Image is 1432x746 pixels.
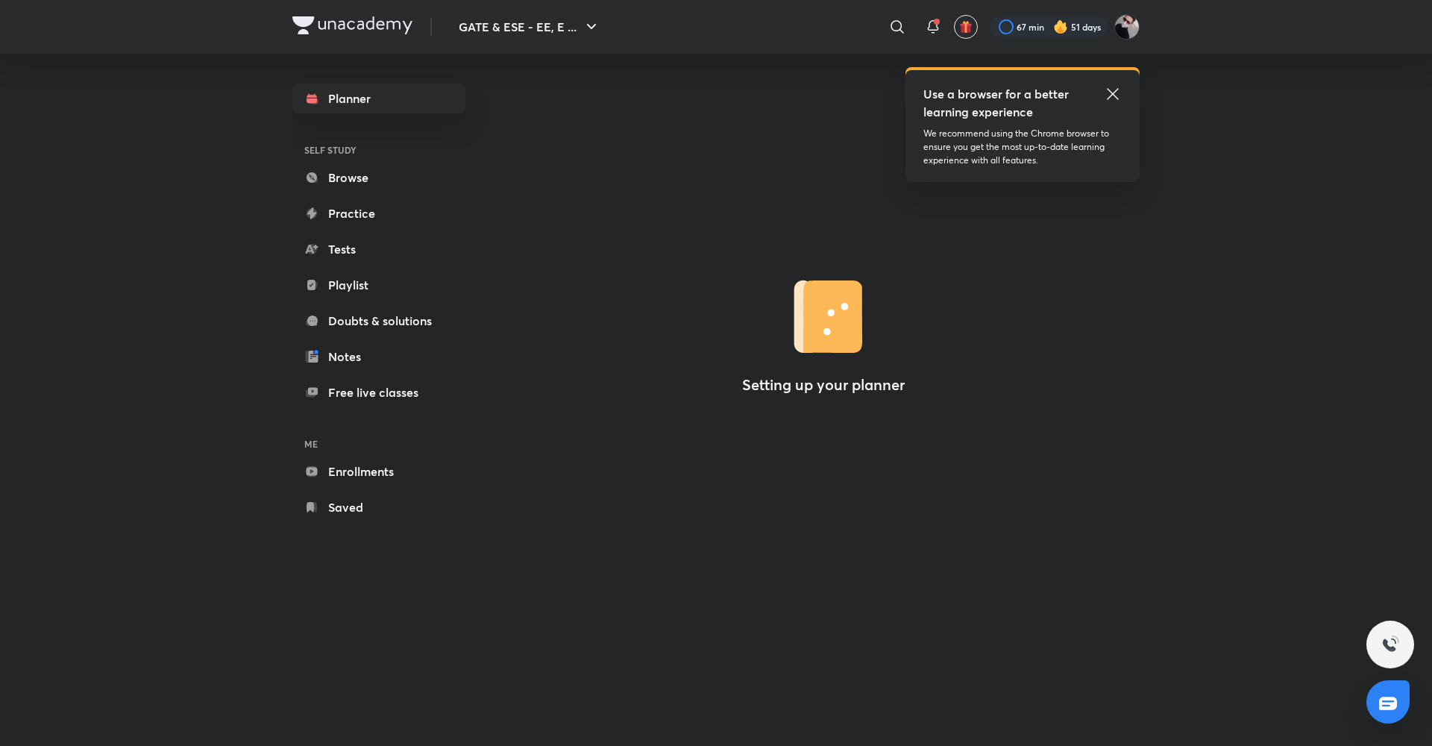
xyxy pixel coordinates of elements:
[292,342,465,372] a: Notes
[1053,19,1068,34] img: streak
[292,84,465,113] a: Planner
[742,376,905,394] h4: Setting up your planner
[954,15,978,39] button: avatar
[292,457,465,486] a: Enrollments
[292,16,412,38] a: Company Logo
[292,306,465,336] a: Doubts & solutions
[292,198,465,228] a: Practice
[959,20,973,34] img: avatar
[292,163,465,192] a: Browse
[923,85,1072,121] h5: Use a browser for a better learning experience
[450,12,609,42] button: GATE & ESE - EE, E ...
[292,137,465,163] h6: SELF STUDY
[1114,14,1140,40] img: Ashutosh Tripathi
[292,270,465,300] a: Playlist
[1381,636,1399,653] img: ttu
[292,16,412,34] img: Company Logo
[292,431,465,457] h6: ME
[292,492,465,522] a: Saved
[292,234,465,264] a: Tests
[923,127,1122,167] p: We recommend using the Chrome browser to ensure you get the most up-to-date learning experience w...
[292,377,465,407] a: Free live classes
